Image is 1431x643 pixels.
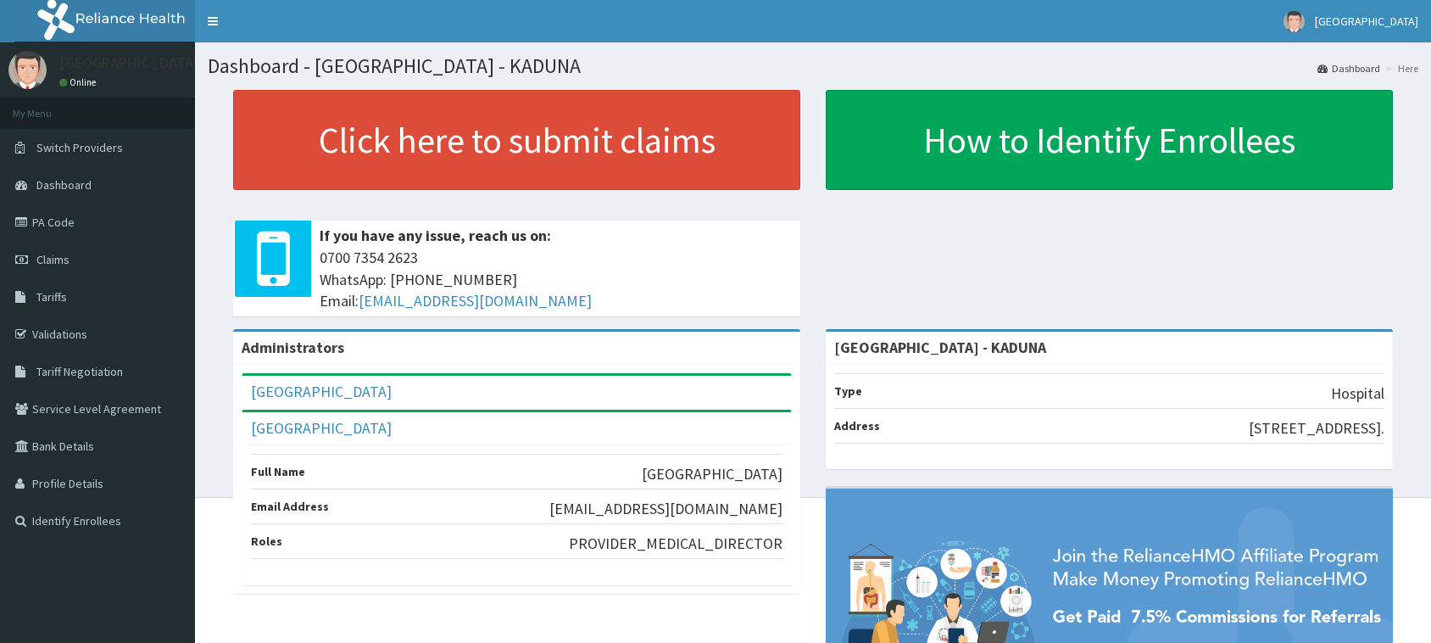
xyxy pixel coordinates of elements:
strong: [GEOGRAPHIC_DATA] - KADUNA [834,338,1046,357]
span: Switch Providers [36,140,123,155]
span: [GEOGRAPHIC_DATA] [1315,14,1418,29]
li: Here [1382,61,1418,75]
a: [GEOGRAPHIC_DATA] [251,418,392,438]
b: Full Name [251,464,305,479]
p: PROVIDER_MEDICAL_DIRECTOR [569,533,782,555]
h1: Dashboard - [GEOGRAPHIC_DATA] - KADUNA [208,55,1418,77]
a: [EMAIL_ADDRESS][DOMAIN_NAME] [359,291,592,310]
span: Tariff Negotiation [36,364,123,379]
span: Dashboard [36,177,92,193]
span: Tariffs [36,289,67,305]
span: 0700 7354 2623 WhatsApp: [PHONE_NUMBER] Email: [320,247,792,312]
b: Roles [251,534,282,549]
p: [GEOGRAPHIC_DATA] [642,463,782,485]
a: Click here to submit claims [233,90,800,190]
b: Administrators [242,338,344,357]
a: Online [59,76,100,88]
b: Type [834,383,862,399]
img: User Image [1283,11,1305,32]
p: [EMAIL_ADDRESS][DOMAIN_NAME] [549,498,782,520]
b: Email Address [251,499,329,514]
p: Hospital [1331,383,1384,405]
p: [STREET_ADDRESS]. [1249,417,1384,439]
a: How to Identify Enrollees [826,90,1393,190]
b: Address [834,418,880,433]
b: If you have any issue, reach us on: [320,226,551,245]
span: Claims [36,252,70,267]
p: [GEOGRAPHIC_DATA] [59,55,199,70]
a: Dashboard [1317,61,1380,75]
img: User Image [8,51,47,89]
a: [GEOGRAPHIC_DATA] [251,382,392,401]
